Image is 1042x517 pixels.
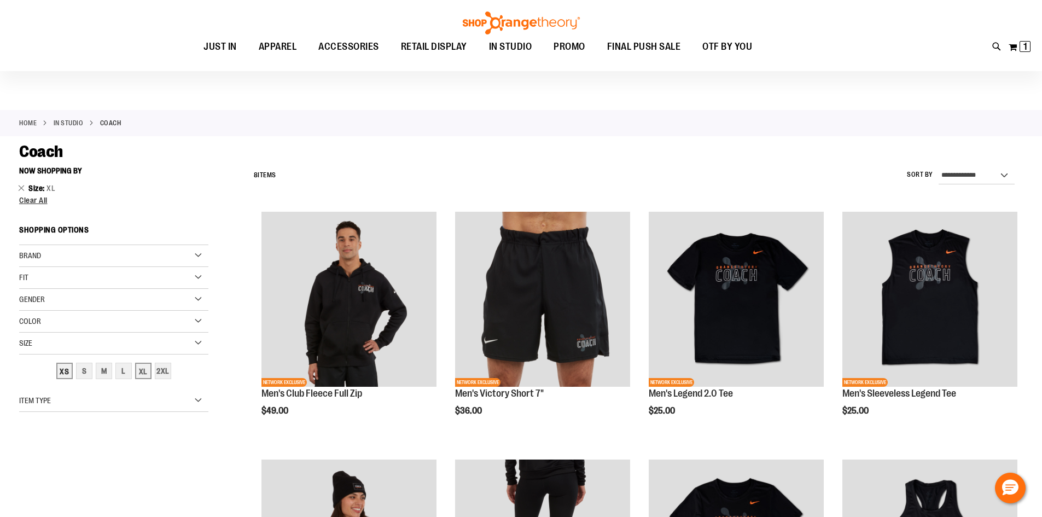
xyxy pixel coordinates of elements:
[133,361,153,381] a: XL
[19,273,28,282] span: Fit
[153,361,173,381] a: 2XL
[261,388,362,399] a: Men's Club Fleece Full Zip
[261,212,436,388] a: OTF Mens Coach FA23 Club Fleece Full Zip - Black primary imageNETWORK EXCLUSIVE
[254,167,276,184] h2: Items
[455,212,630,387] img: OTF Mens Coach FA23 Victory Short - Black primary image
[19,339,32,347] span: Size
[401,34,467,59] span: RETAIL DISPLAY
[135,363,152,379] div: XL
[76,363,92,379] div: S
[649,378,694,387] span: NETWORK EXCLUSIVE
[455,378,500,387] span: NETWORK EXCLUSIVE
[261,378,307,387] span: NETWORK EXCLUSIVE
[19,118,37,128] a: Home
[19,161,88,180] button: Now Shopping by
[995,473,1026,503] button: Hello, have a question? Let’s chat.
[261,212,436,387] img: OTF Mens Coach FA23 Club Fleece Full Zip - Black primary image
[649,388,733,399] a: Men's Legend 2.0 Tee
[489,34,532,59] span: IN STUDIO
[19,251,41,260] span: Brand
[842,378,888,387] span: NETWORK EXCLUSIVE
[74,361,94,381] a: S
[450,206,636,444] div: product
[114,361,133,381] a: L
[261,406,290,416] span: $49.00
[248,34,308,60] a: APPAREL
[259,34,297,59] span: APPAREL
[461,11,581,34] img: Shop Orangetheory
[543,34,596,60] a: PROMO
[643,206,829,444] div: product
[842,212,1017,387] img: OTF Mens Coach FA23 Legend Sleeveless Tee - Black primary image
[46,184,55,193] span: XL
[155,363,171,379] div: 2XL
[19,317,41,326] span: Color
[307,34,390,60] a: ACCESSORIES
[691,34,763,60] a: OTF BY YOU
[254,171,258,179] span: 8
[19,196,48,205] span: Clear All
[390,34,478,60] a: RETAIL DISPLAY
[318,34,379,59] span: ACCESSORIES
[193,34,248,60] a: JUST IN
[596,34,692,60] a: FINAL PUSH SALE
[55,361,74,381] a: XS
[907,170,933,179] label: Sort By
[100,118,121,128] strong: Coach
[649,406,677,416] span: $25.00
[28,184,46,193] span: Size
[115,363,132,379] div: L
[842,388,956,399] a: Men's Sleeveless Legend Tee
[19,295,45,304] span: Gender
[19,142,63,161] span: Coach
[19,220,208,245] strong: Shopping Options
[19,396,51,405] span: Item Type
[19,196,208,204] a: Clear All
[649,212,824,387] img: OTF Mens Coach FA23 Legend 2.0 SS Tee - Black primary image
[94,361,114,381] a: M
[607,34,681,59] span: FINAL PUSH SALE
[96,363,112,379] div: M
[203,34,237,59] span: JUST IN
[54,118,84,128] a: IN STUDIO
[455,388,544,399] a: Men's Victory Short 7"
[842,406,870,416] span: $25.00
[837,206,1023,444] div: product
[649,212,824,388] a: OTF Mens Coach FA23 Legend 2.0 SS Tee - Black primary imageNETWORK EXCLUSIVE
[56,363,73,379] div: XS
[455,406,484,416] span: $36.00
[478,34,543,59] a: IN STUDIO
[554,34,585,59] span: PROMO
[455,212,630,388] a: OTF Mens Coach FA23 Victory Short - Black primary imageNETWORK EXCLUSIVE
[256,206,442,444] div: product
[842,212,1017,388] a: OTF Mens Coach FA23 Legend Sleeveless Tee - Black primary imageNETWORK EXCLUSIVE
[702,34,752,59] span: OTF BY YOU
[1023,41,1027,52] span: 1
